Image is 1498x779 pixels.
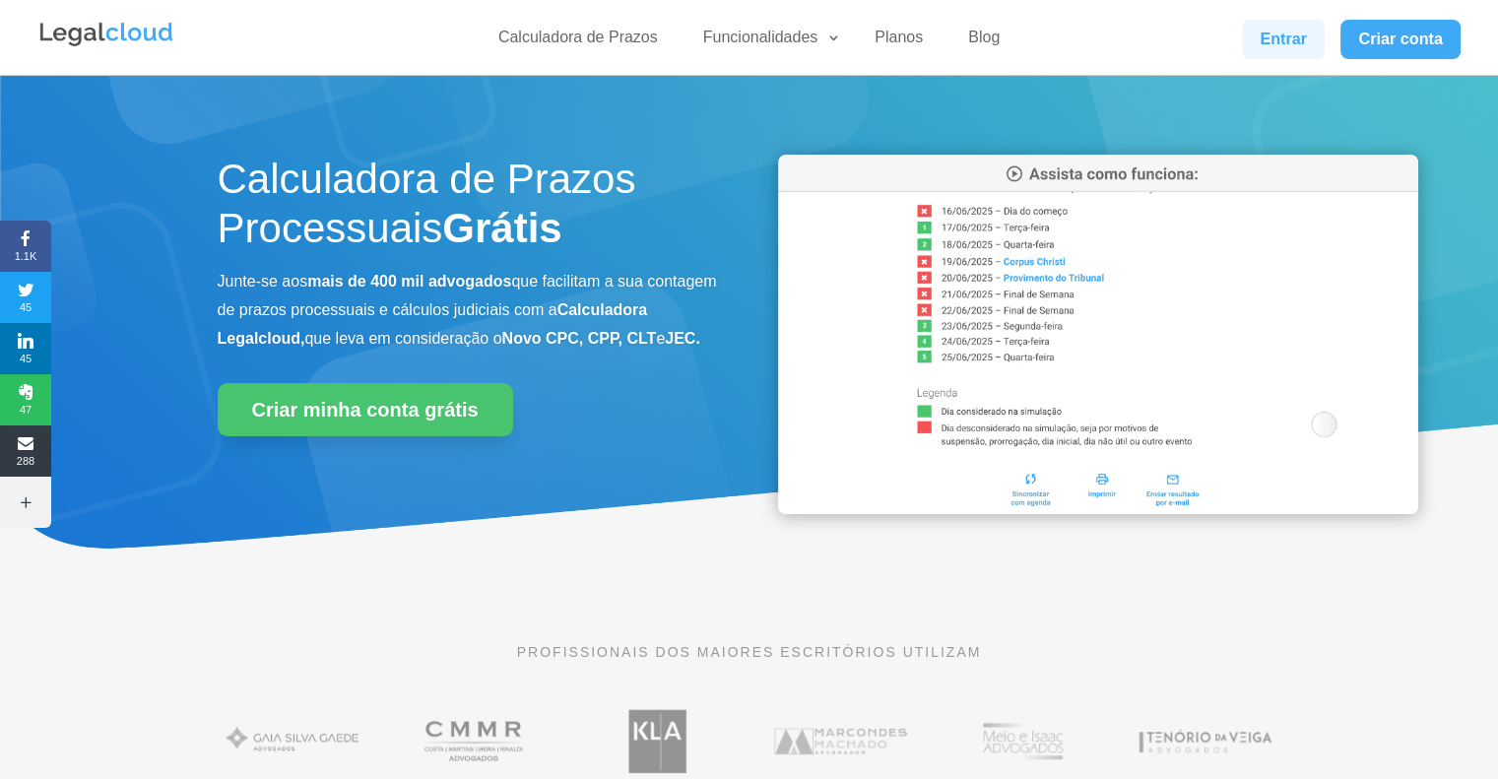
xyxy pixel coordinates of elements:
[863,28,935,56] a: Planos
[218,155,720,264] h1: Calculadora de Prazos Processuais
[218,301,648,347] b: Calculadora Legalcloud,
[691,28,842,56] a: Funcionalidades
[37,35,175,52] a: Logo da Legalcloud
[778,155,1418,514] img: Calculadora de Prazos Processuais da Legalcloud
[1242,20,1325,59] a: Entrar
[778,500,1418,517] a: Calculadora de Prazos Processuais da Legalcloud
[1340,20,1461,59] a: Criar conta
[487,28,670,56] a: Calculadora de Prazos
[502,330,657,347] b: Novo CPC, CPP, CLT
[37,20,175,49] img: Legalcloud Logo
[218,641,1281,663] p: PROFISSIONAIS DOS MAIORES ESCRITÓRIOS UTILIZAM
[442,205,561,251] strong: Grátis
[956,28,1011,56] a: Blog
[665,330,700,347] b: JEC.
[218,268,720,353] p: Junte-se aos que facilitam a sua contagem de prazos processuais e cálculos judiciais com a que le...
[307,273,511,290] b: mais de 400 mil advogados
[218,383,513,436] a: Criar minha conta grátis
